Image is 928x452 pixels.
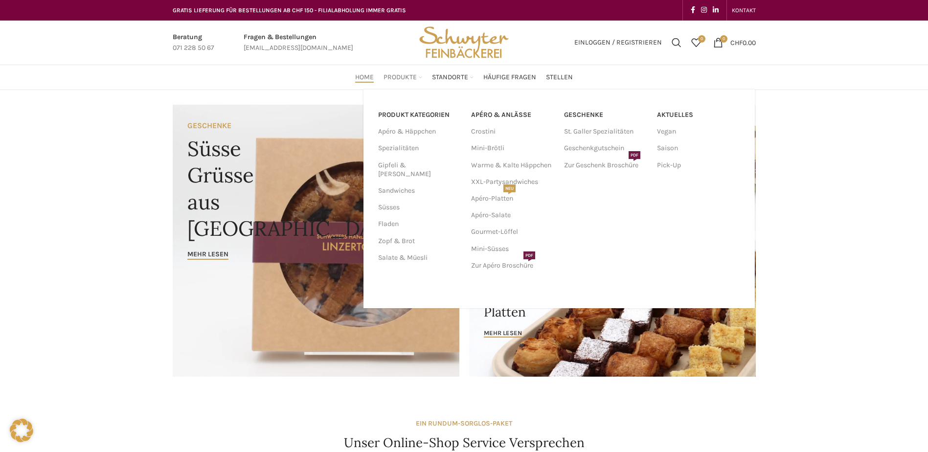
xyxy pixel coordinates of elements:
a: Infobox link [173,32,214,54]
span: 0 [720,35,727,43]
a: Zopf & Brot [378,233,459,249]
a: Häufige Fragen [483,68,536,87]
span: NEU [503,184,516,192]
a: Banner link [469,240,756,377]
a: XXL-Partysandwiches [471,174,554,190]
span: Home [355,73,374,82]
a: Aktuelles [657,107,740,123]
a: Geschenke [564,107,647,123]
a: Geschenkgutschein [564,140,647,157]
a: Apéro-PlattenNEU [471,190,554,207]
a: Mini-Süsses [471,241,554,257]
span: Häufige Fragen [483,73,536,82]
a: Crostini [471,123,554,140]
a: Zur Geschenk BroschürePDF [564,157,647,174]
a: Saison [657,140,740,157]
a: APÉRO & ANLÄSSE [471,107,554,123]
a: Infobox link [244,32,353,54]
a: St. Galler Spezialitäten [564,123,647,140]
img: Bäckerei Schwyter [416,21,512,65]
a: PRODUKT KATEGORIEN [378,107,459,123]
span: GRATIS LIEFERUNG FÜR BESTELLUNGEN AB CHF 150 - FILIALABHOLUNG IMMER GRATIS [173,7,406,14]
a: Einloggen / Registrieren [569,33,667,52]
a: Apéro & Häppchen [378,123,459,140]
a: Sandwiches [378,182,459,199]
span: PDF [629,151,640,159]
a: Standorte [432,68,474,87]
a: Apéro-Salate [471,207,554,224]
span: Produkte [384,73,417,82]
a: Gourmet-Löffel [471,224,554,240]
a: Facebook social link [688,3,698,17]
a: Home [355,68,374,87]
a: Pick-Up [657,157,740,174]
span: 0 [698,35,705,43]
a: Fladen [378,216,459,232]
a: Spezialitäten [378,140,459,157]
div: Secondary navigation [727,0,761,20]
div: Meine Wunschliste [686,33,706,52]
a: Stellen [546,68,573,87]
a: Salate & Müesli [378,249,459,266]
span: KONTAKT [732,7,756,14]
a: Zur Apéro BroschürePDF [471,257,554,274]
strong: EIN RUNDUM-SORGLOS-PAKET [416,419,512,428]
bdi: 0.00 [730,38,756,46]
span: PDF [523,251,535,259]
a: Vegan [657,123,740,140]
a: Instagram social link [698,3,710,17]
a: Produkte [384,68,422,87]
a: Site logo [416,38,512,46]
a: Suchen [667,33,686,52]
a: 0 CHF0.00 [708,33,761,52]
a: Gipfeli & [PERSON_NAME] [378,157,459,182]
a: Süsses [378,199,459,216]
a: 0 [686,33,706,52]
span: Stellen [546,73,573,82]
a: Warme & Kalte Häppchen [471,157,554,174]
span: Einloggen / Registrieren [574,39,662,46]
a: KONTAKT [732,0,756,20]
a: Banner link [173,105,459,377]
a: Mini-Brötli [471,140,554,157]
div: Main navigation [168,68,761,87]
h4: Unser Online-Shop Service Versprechen [344,434,585,452]
a: Linkedin social link [710,3,722,17]
span: Standorte [432,73,468,82]
span: CHF [730,38,743,46]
